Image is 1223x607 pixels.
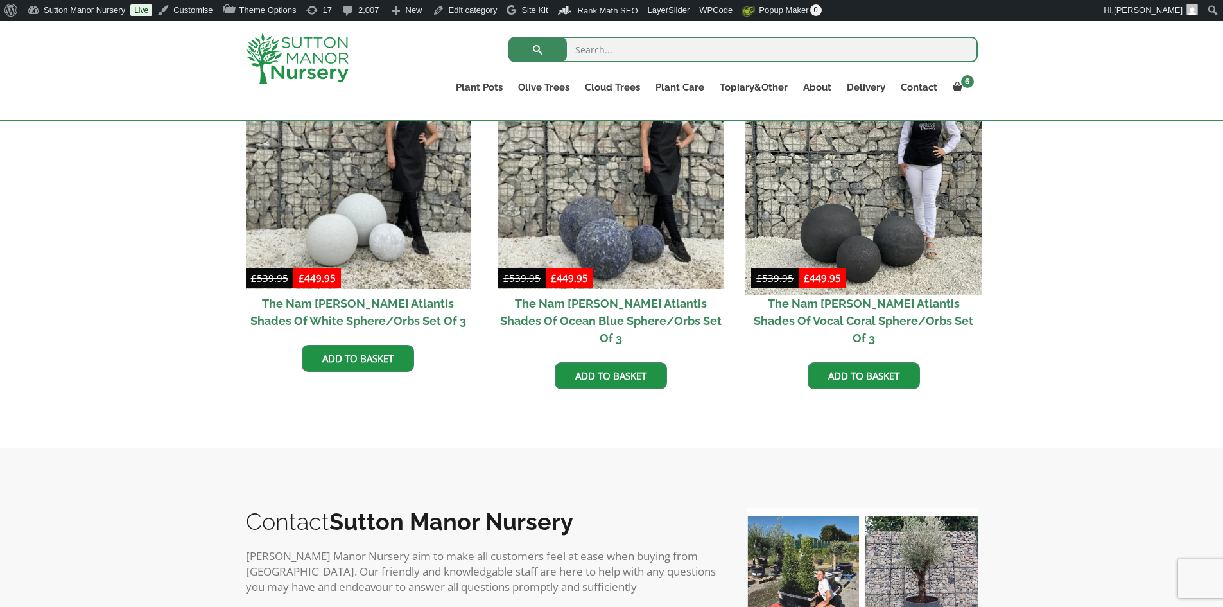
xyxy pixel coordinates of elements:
img: The Nam Dinh Atlantis Shades Of Vocal Coral Sphere/Orbs Set Of 3 [745,58,982,294]
a: Contact [893,78,945,96]
bdi: 539.95 [503,272,541,285]
span: £ [299,272,304,285]
b: Sutton Manor Nursery [329,508,573,535]
span: Site Kit [521,5,548,15]
p: [PERSON_NAME] Manor Nursery aim to make all customers feel at ease when buying from [GEOGRAPHIC_D... [246,549,721,595]
h2: Contact [246,508,721,535]
bdi: 449.95 [804,272,841,285]
span: Rank Math SEO [578,6,638,15]
input: Search... [508,37,978,62]
bdi: 539.95 [251,272,288,285]
a: Add to basket: “The Nam Dinh Atlantis Shades Of White Sphere/Orbs Set Of 3” [302,345,414,372]
a: Sale! The Nam [PERSON_NAME] Atlantis Shades Of Ocean Blue Sphere/Orbs Set Of 3 [498,64,724,353]
a: Plant Care [648,78,712,96]
h2: The Nam [PERSON_NAME] Atlantis Shades Of White Sphere/Orbs Set Of 3 [246,289,471,335]
span: [PERSON_NAME] [1114,5,1183,15]
a: Delivery [839,78,893,96]
bdi: 539.95 [756,272,794,285]
a: About [795,78,839,96]
bdi: 449.95 [299,272,336,285]
a: Olive Trees [510,78,577,96]
img: The Nam Dinh Atlantis Shades Of Ocean Blue Sphere/Orbs Set Of 3 [498,64,724,289]
span: £ [756,272,762,285]
a: Cloud Trees [577,78,648,96]
a: Live [130,4,152,16]
span: £ [804,272,810,285]
span: 6 [961,75,974,88]
a: Sale! The Nam [PERSON_NAME] Atlantis Shades Of Vocal Coral Sphere/Orbs Set Of 3 [751,64,976,353]
a: Add to basket: “The Nam Dinh Atlantis Shades Of Ocean Blue Sphere/Orbs Set Of 3” [555,362,667,389]
img: logo [246,33,349,84]
a: Topiary&Other [712,78,795,96]
h2: The Nam [PERSON_NAME] Atlantis Shades Of Ocean Blue Sphere/Orbs Set Of 3 [498,289,724,353]
bdi: 449.95 [551,272,588,285]
span: £ [251,272,257,285]
span: £ [551,272,557,285]
a: Sale! The Nam [PERSON_NAME] Atlantis Shades Of White Sphere/Orbs Set Of 3 [246,64,471,335]
span: £ [503,272,509,285]
a: 6 [945,78,978,96]
img: The Nam Dinh Atlantis Shades Of White Sphere/Orbs Set Of 3 [246,64,471,289]
a: Add to basket: “The Nam Dinh Atlantis Shades Of Vocal Coral Sphere/Orbs Set Of 3” [808,362,920,389]
a: Plant Pots [448,78,510,96]
span: 0 [810,4,822,16]
h2: The Nam [PERSON_NAME] Atlantis Shades Of Vocal Coral Sphere/Orbs Set Of 3 [751,289,976,353]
